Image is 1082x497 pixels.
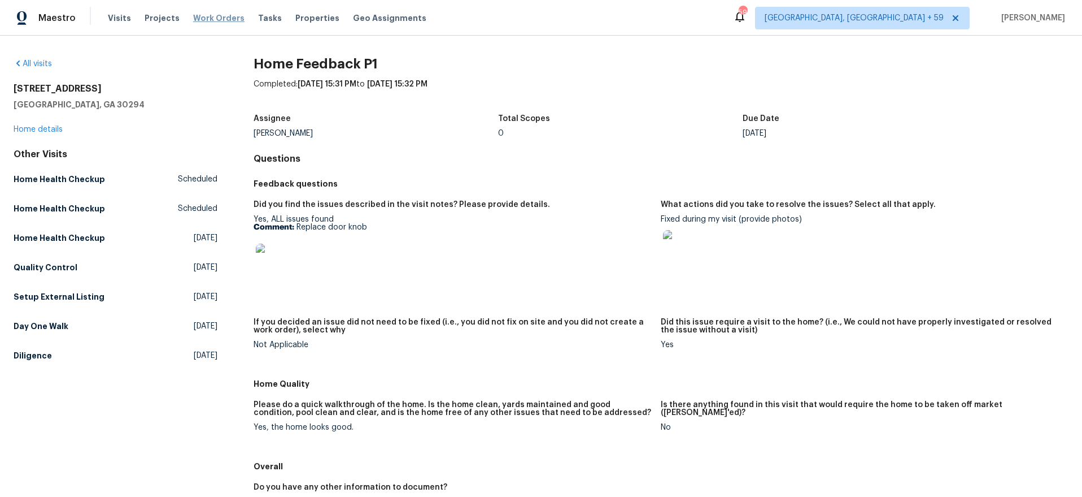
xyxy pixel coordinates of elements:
h2: Home Feedback P1 [254,58,1068,70]
h5: Assignee [254,115,291,123]
span: Maestro [38,12,76,24]
h4: Questions [254,153,1068,165]
h5: Feedback questions [254,178,1068,189]
div: 0 [498,129,743,137]
span: Work Orders [193,12,245,24]
a: Diligence[DATE] [14,345,217,366]
span: Tasks [258,14,282,22]
p: Replace door knob [254,223,652,231]
div: [DATE] [743,129,987,137]
h5: Do you have any other information to document? [254,483,447,491]
span: [DATE] [194,232,217,244]
div: Yes, ALL issues found [254,215,652,287]
h5: Quality Control [14,262,77,273]
a: Home Health CheckupScheduled [14,198,217,219]
a: Day One Walk[DATE] [14,316,217,336]
h5: Home Health Checkup [14,232,105,244]
h2: [STREET_ADDRESS] [14,83,217,94]
span: [GEOGRAPHIC_DATA], [GEOGRAPHIC_DATA] + 59 [765,12,944,24]
span: [DATE] [194,291,217,302]
div: Yes [661,341,1059,349]
a: Home Health CheckupScheduled [14,169,217,189]
h5: Total Scopes [498,115,550,123]
span: [DATE] 15:32 PM [367,80,427,88]
span: [DATE] [194,262,217,273]
b: Comment: [254,223,294,231]
div: Other Visits [14,149,217,160]
h5: Please do a quick walkthrough of the home. Is the home clean, yards maintained and good condition... [254,401,652,417]
div: Not Applicable [254,341,652,349]
h5: Did you find the issues described in the visit notes? Please provide details. [254,201,550,209]
div: Fixed during my visit (provide photos) [661,215,1059,273]
h5: Did this issue require a visit to the home? (i.e., We could not have properly investigated or res... [661,318,1059,334]
span: [DATE] 15:31 PM [298,80,356,88]
h5: Setup External Listing [14,291,104,302]
a: Home details [14,126,63,133]
span: [DATE] [194,321,217,332]
div: [PERSON_NAME] [254,129,498,137]
h5: Is there anything found in this visit that would require the home to be taken off market ([PERSON... [661,401,1059,417]
span: [DATE] [194,350,217,361]
h5: If you decided an issue did not need to be fixed (i.e., you did not fix on site and you did not c... [254,318,652,334]
span: Visits [108,12,131,24]
h5: Home Health Checkup [14,203,105,214]
div: No [661,423,1059,431]
h5: Overall [254,461,1068,472]
h5: Home Health Checkup [14,174,105,185]
a: Home Health Checkup[DATE] [14,228,217,248]
a: All visits [14,60,52,68]
span: Properties [295,12,339,24]
span: Projects [145,12,180,24]
div: Completed: to [254,79,1068,108]
h5: What actions did you take to resolve the issues? Select all that apply. [661,201,936,209]
span: Geo Assignments [353,12,426,24]
span: [PERSON_NAME] [997,12,1065,24]
a: Setup External Listing[DATE] [14,287,217,307]
h5: Due Date [743,115,779,123]
h5: Home Quality [254,378,1068,390]
h5: [GEOGRAPHIC_DATA], GA 30294 [14,99,217,110]
a: Quality Control[DATE] [14,257,217,278]
h5: Day One Walk [14,321,68,332]
span: Scheduled [178,174,217,185]
h5: Diligence [14,350,52,361]
div: 590 [739,7,747,18]
div: Yes, the home looks good. [254,423,652,431]
span: Scheduled [178,203,217,214]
